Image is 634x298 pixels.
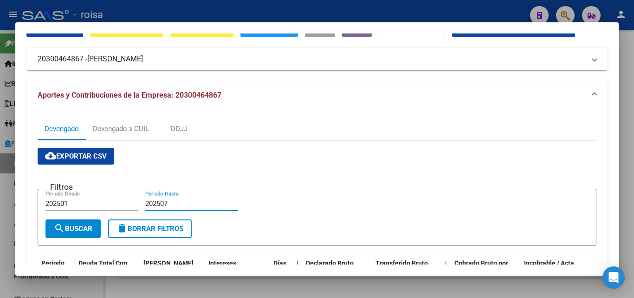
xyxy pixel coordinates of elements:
[379,20,445,37] button: Organismos Ext.
[45,219,101,238] button: Buscar
[38,53,585,65] mat-panel-title: 20300464867 -
[520,253,590,294] datatable-header-cell: Incobrable / Acta virtual
[38,253,75,292] datatable-header-cell: Período
[38,91,221,99] span: Aportes y Contribuciones de la Empresa: 20300464867
[273,259,286,267] span: Dias
[45,182,78,192] h3: Filtros
[45,124,79,134] div: Devengado
[451,253,520,294] datatable-header-cell: Cobrado Bruto por Fiscalización
[171,124,188,134] div: DDJJ
[45,152,107,160] span: Exportar CSV
[78,259,127,278] span: Deuda Total Con Intereses
[116,223,128,234] mat-icon: delete
[41,259,65,267] span: Período
[116,225,183,233] span: Borrar Filtros
[270,253,293,294] datatable-header-cell: Dias
[38,148,114,165] button: Exportar CSV
[306,259,354,278] span: Declarado Bruto ARCA
[297,259,298,267] span: |
[54,223,65,234] mat-icon: search
[45,150,56,161] mat-icon: cloud_download
[143,259,196,288] span: [PERSON_NAME] de Fiscalización e Incobrable
[293,253,302,294] datatable-header-cell: |
[93,124,149,134] div: Devengado x CUIL
[108,219,192,238] button: Borrar Filtros
[302,253,372,294] datatable-header-cell: Declarado Bruto ARCA
[26,48,608,70] mat-expansion-panel-header: 20300464867 -[PERSON_NAME]
[454,259,508,278] span: Cobrado Bruto por Fiscalización
[75,253,140,294] datatable-header-cell: Deuda Total Con Intereses
[524,259,574,278] span: Incobrable / Acta virtual
[87,53,143,65] span: [PERSON_NAME]
[441,253,451,294] datatable-header-cell: |
[54,225,92,233] span: Buscar
[205,253,270,294] datatable-header-cell: Intereses
[140,253,205,294] datatable-header-cell: Deuda Bruta Neto de Fiscalización e Incobrable
[372,253,441,294] datatable-header-cell: Transferido Bruto ARCA
[208,259,236,267] span: Intereses
[26,80,608,110] mat-expansion-panel-header: Aportes y Contribuciones de la Empresa: 20300464867
[445,259,447,267] span: |
[602,266,625,289] div: Open Intercom Messenger
[375,259,428,278] span: Transferido Bruto ARCA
